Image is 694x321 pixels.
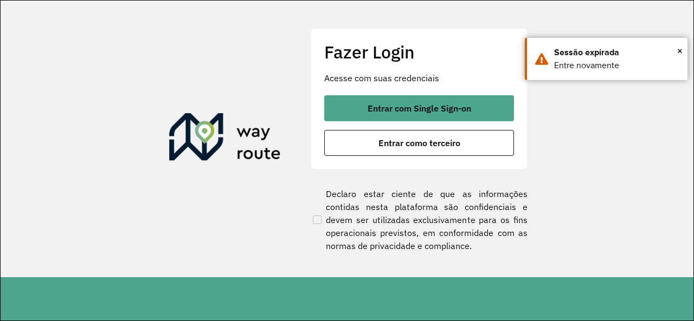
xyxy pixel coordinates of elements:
p: Acesse com suas credenciais [324,71,514,84]
span: × [677,43,683,59]
label: Declaro estar ciente de que as informações contidas nesta plataforma são confidenciais e devem se... [311,187,528,252]
div: Sessão expirada [554,46,679,59]
span: Entrar como terceiro [378,139,460,147]
div: Entre novamente [554,59,679,72]
button: Close [677,43,683,59]
span: Entrar com Single Sign-on [368,104,471,113]
button: button [324,95,514,121]
h2: Fazer Login [324,42,514,62]
img: Roteirizador AmbevTech [169,113,281,165]
button: button [324,130,514,156]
